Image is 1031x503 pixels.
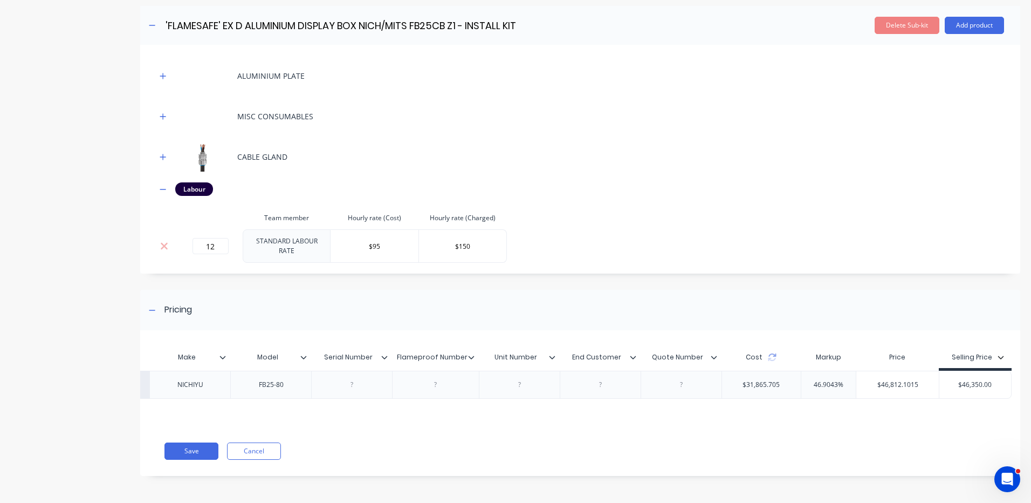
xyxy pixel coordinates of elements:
[227,443,281,460] button: Cancel
[230,346,311,368] div: Model
[68,371,1012,399] div: factory_itemNICHIYUFB25-80$31,865.70546.9043%$46,812.1015$46,350.00
[856,346,939,368] div: Price
[479,344,553,371] div: Unit Number
[311,344,386,371] div: Serial Number
[164,303,192,317] div: Pricing
[163,378,217,392] div: NICHIYU
[243,229,331,263] td: STANDARD LABOUR RATE
[392,346,479,368] div: Flameproof Number
[419,207,507,229] th: Hourly rate (Charged)
[946,349,1009,365] button: Selling Price
[641,344,715,371] div: Quote Number
[392,344,472,371] div: Flameproof Number
[419,238,506,254] input: $0.0000
[164,443,218,460] button: Save
[641,346,721,368] div: Quote Number
[244,378,298,392] div: FB25-80
[149,346,230,368] div: Make
[230,344,305,371] div: Model
[746,352,762,362] span: Cost
[331,207,418,229] th: Hourly rate (Cost)
[734,371,788,398] div: $31,865.705
[856,371,939,398] div: $46,812.1015
[721,346,801,368] div: Cost
[939,371,1011,398] div: $46,350.00
[479,346,560,368] div: Unit Number
[175,182,213,195] div: Labour
[175,142,229,172] img: CABLE GLAND
[560,344,634,371] div: End Customer
[193,238,229,254] input: 0
[149,344,224,371] div: Make
[801,371,856,398] div: 46.9043%
[994,466,1020,492] iframe: Intercom live chat
[945,17,1004,34] button: Add product
[164,18,517,33] input: Enter sub-kit name
[237,151,287,162] div: CABLE GLAND
[237,70,305,81] div: ALUMINIUM PLATE
[243,207,331,229] th: Team member
[237,111,313,122] div: MISC CONSUMABLES
[801,346,856,368] div: Markup
[875,17,939,34] button: Delete Sub-kit
[331,238,418,254] input: $0.0000
[311,346,392,368] div: Serial Number
[952,352,992,362] div: Selling Price
[560,346,641,368] div: End Customer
